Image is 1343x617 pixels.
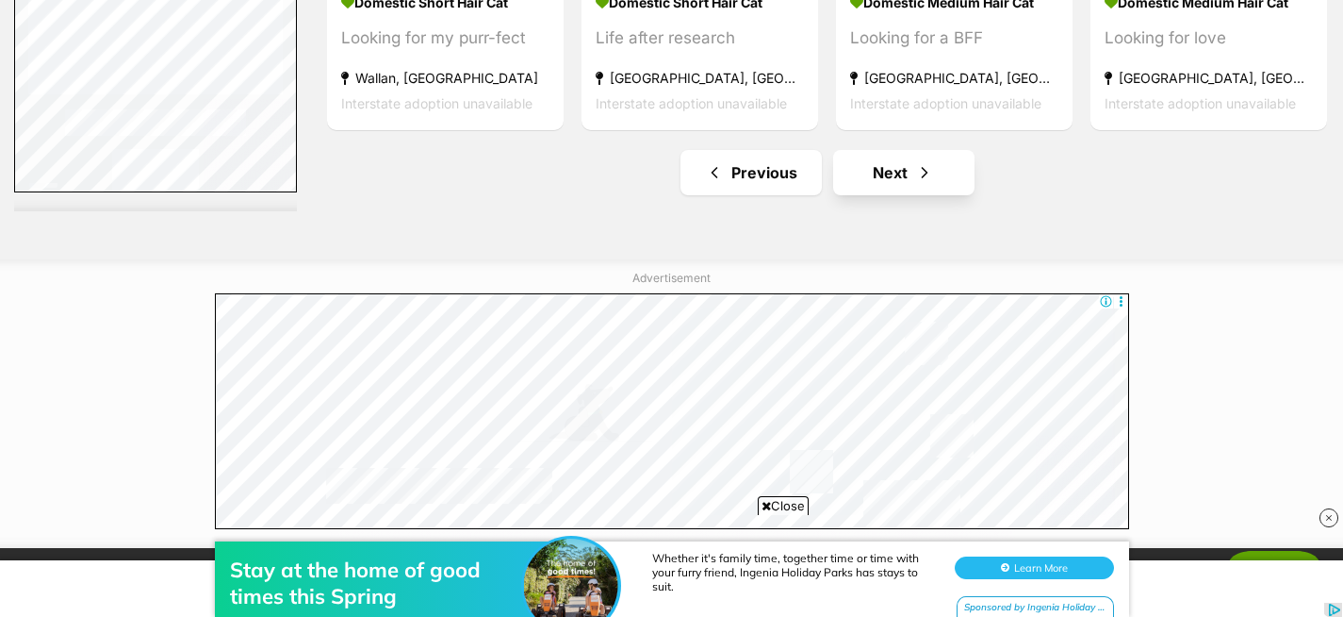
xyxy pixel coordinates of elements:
iframe: Advertisement [215,293,1129,529]
div: Looking for my purr-fect [341,26,549,52]
span: Interstate adoption unavailable [341,96,532,112]
div: Looking for love [1105,26,1313,52]
span: Close [758,496,809,515]
img: close_rtb.svg [1319,509,1338,527]
a: Next page [833,150,974,195]
span: Interstate adoption unavailable [596,96,787,112]
strong: Wallan, [GEOGRAPHIC_DATA] [341,66,549,92]
div: Life after research [596,26,804,52]
button: Learn More [955,53,1114,75]
a: Previous page [680,150,822,195]
span: Interstate adoption unavailable [850,96,1041,112]
strong: [GEOGRAPHIC_DATA], [GEOGRAPHIC_DATA] [1105,66,1313,92]
strong: [GEOGRAPHIC_DATA], [GEOGRAPHIC_DATA] [850,66,1058,92]
div: Sponsored by Ingenia Holiday Parks [957,92,1114,116]
strong: [GEOGRAPHIC_DATA], [GEOGRAPHIC_DATA] [596,66,804,92]
nav: Pagination [325,150,1329,195]
span: Interstate adoption unavailable [1105,96,1296,112]
img: Stay at the home of good times this Spring [524,35,618,129]
div: Looking for a BFF [850,26,1058,52]
div: Stay at the home of good times this Spring [230,53,532,106]
div: Whether it's family time, together time or time with your furry friend, Ingenia Holiday Parks has... [652,47,935,90]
